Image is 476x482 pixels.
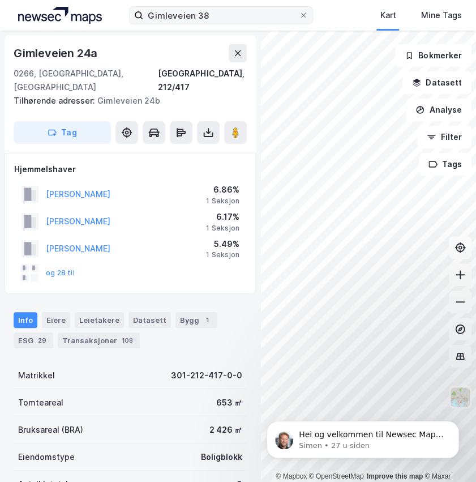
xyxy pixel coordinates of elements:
button: Filter [417,126,471,148]
div: 301-212-417-0-0 [171,369,242,382]
div: 1 Seksjon [206,197,239,206]
div: Boligblokk [201,450,242,464]
span: Tilhørende adresser: [14,96,97,105]
div: 0266, [GEOGRAPHIC_DATA], [GEOGRAPHIC_DATA] [14,67,158,94]
div: 6.17% [206,210,239,224]
div: Transaksjoner [58,332,140,348]
div: Gimleveien 24b [14,94,238,108]
div: Gimleveien 24a [14,44,100,62]
div: Leietakere [75,312,124,328]
div: [GEOGRAPHIC_DATA], 212/417 [158,67,247,94]
a: Mapbox [276,472,307,480]
input: Søk på adresse, matrikkel, gårdeiere, leietakere eller personer [143,7,299,24]
div: Eiere [42,312,70,328]
div: Tomteareal [18,396,63,410]
div: Bruksareal (BRA) [18,423,83,437]
div: Mine Tags [421,8,461,22]
div: Info [14,312,37,328]
div: Eiendomstype [18,450,75,464]
div: 5.49% [206,237,239,251]
button: Analyse [406,99,471,121]
div: 1 [201,314,213,326]
div: Bygg [175,312,217,328]
div: ESG [14,332,53,348]
div: Datasett [128,312,171,328]
button: Tags [419,153,471,176]
div: 1 Seksjon [206,250,239,259]
button: Datasett [402,71,471,94]
div: 108 [119,335,135,346]
a: OpenStreetMap [309,472,364,480]
div: 1 Seksjon [206,224,239,233]
div: 653 ㎡ [216,396,242,410]
div: 29 [36,335,49,346]
div: Matrikkel [18,369,55,382]
img: Z [449,386,471,408]
div: Kart [380,8,396,22]
button: Tag [14,121,111,144]
div: 2 426 ㎡ [209,423,242,437]
img: logo.a4113a55bc3d86da70a041830d287a7e.svg [18,7,102,24]
iframe: Intercom notifications melding [250,397,476,476]
div: 6.86% [206,183,239,197]
button: Bokmerker [395,44,471,67]
div: Hjemmelshaver [14,163,246,176]
a: Improve this map [367,472,423,480]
